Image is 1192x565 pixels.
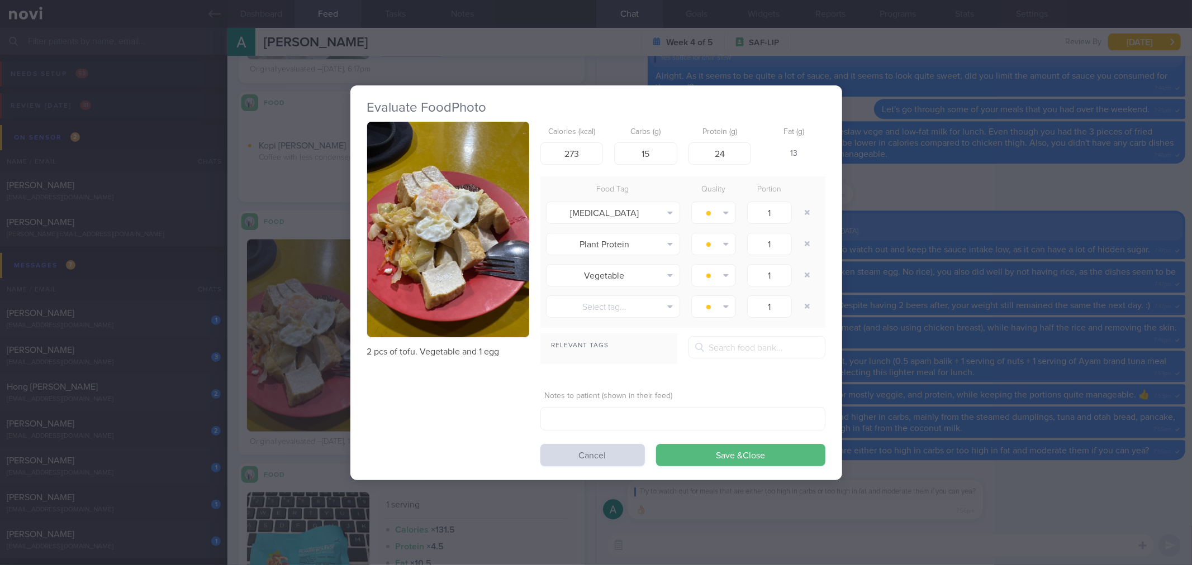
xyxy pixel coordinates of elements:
[767,127,821,137] label: Fat (g)
[546,295,680,318] button: Select tag...
[546,202,680,224] button: [MEDICAL_DATA]
[545,127,599,137] label: Calories (kcal)
[367,122,529,338] img: 2 pcs of tofu. Vegetable and 1 egg
[686,182,742,198] div: Quality
[747,264,792,286] input: 1.0
[540,182,686,198] div: Food Tag
[747,202,792,224] input: 1.0
[747,295,792,318] input: 1.0
[656,444,825,466] button: Save &Close
[693,127,747,137] label: Protein (g)
[545,391,821,401] label: Notes to patient (shown in their feed)
[614,142,677,165] input: 33
[540,444,645,466] button: Cancel
[688,336,825,358] input: Search food bank...
[688,142,752,165] input: 9
[546,264,680,286] button: Vegetable
[540,142,604,165] input: 250
[762,142,825,166] div: 13
[619,127,673,137] label: Carbs (g)
[546,233,680,255] button: Plant Protein
[742,182,797,198] div: Portion
[747,233,792,255] input: 1.0
[367,99,825,116] h2: Evaluate Food Photo
[367,346,529,357] p: 2 pcs of tofu. Vegetable and 1 egg
[540,339,677,353] div: Relevant Tags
